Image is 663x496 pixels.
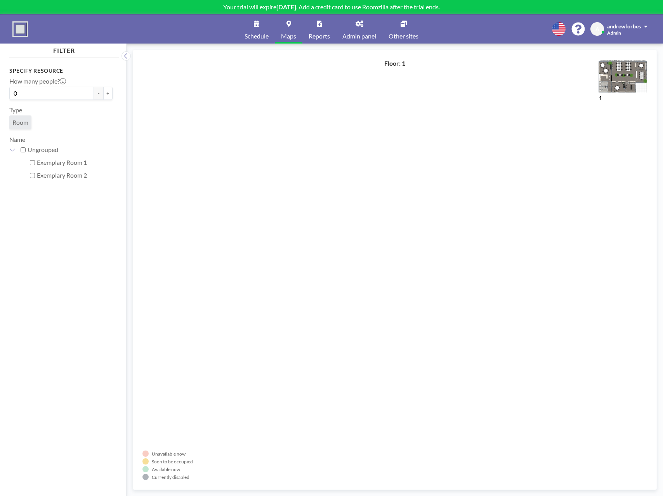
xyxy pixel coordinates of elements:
span: Admin panel [342,33,376,39]
label: Ungrouped [28,146,113,154]
img: ExemplaryFloorPlanRoomzilla.png [599,59,647,93]
img: organization-logo [12,21,28,37]
label: How many people? [9,77,66,85]
a: Admin panel [336,14,382,44]
label: Exemplary Room 2 [37,171,113,179]
h3: Specify resource [9,67,113,74]
span: Schedule [245,33,269,39]
b: [DATE] [276,3,296,10]
span: Room [12,119,28,126]
div: Soon to be occupied [152,459,193,465]
label: Type [9,106,22,114]
span: andrewforbes [607,23,641,30]
a: Maps [275,14,302,44]
span: Reports [309,33,330,39]
span: A [595,26,599,33]
label: Exemplary Room 1 [37,159,113,166]
h4: Floor: 1 [384,59,405,67]
a: Reports [302,14,336,44]
span: Maps [281,33,296,39]
button: - [94,87,103,100]
a: Other sites [382,14,425,44]
label: Name [9,136,25,143]
span: Other sites [389,33,418,39]
a: Schedule [238,14,275,44]
div: Available now [152,466,180,472]
label: 1 [599,94,602,101]
div: Currently disabled [152,474,189,480]
div: Unavailable now [152,451,186,457]
h4: FILTER [9,44,119,54]
span: Admin [607,30,621,36]
button: + [103,87,113,100]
